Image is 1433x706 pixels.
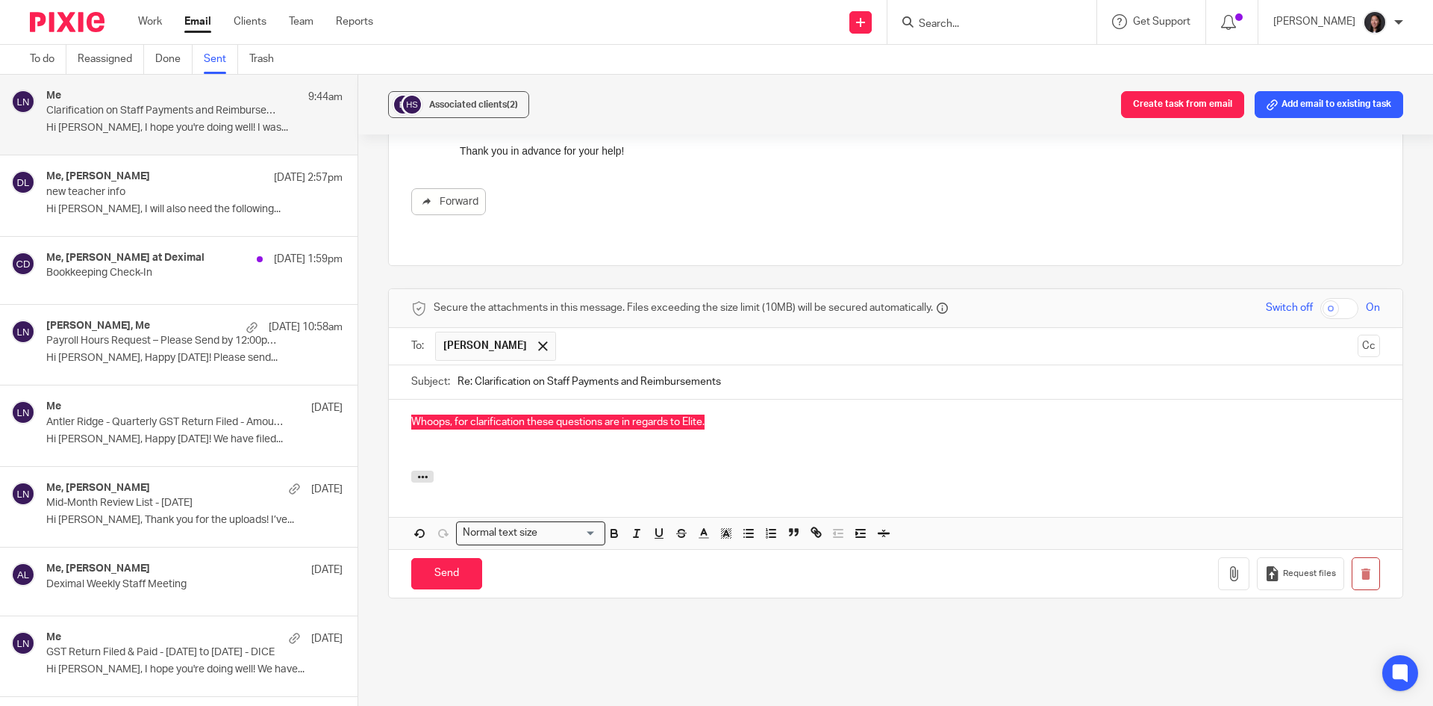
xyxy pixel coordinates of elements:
input: Search for option [543,525,596,541]
h4: Me, [PERSON_NAME] at Deximal [46,252,205,264]
a: Work [138,14,162,29]
img: svg%3E [11,563,35,586]
p: Hi [PERSON_NAME], Happy [DATE]! We have filed... [46,433,343,446]
p: I noticed some e-transfers made to your staff — could you please confirm whether these payments w... [30,76,920,107]
p: Hi [PERSON_NAME], Thank you for the uploads! I’ve... [46,514,343,527]
p: [DATE] [311,631,343,646]
a: Email [184,14,211,29]
img: svg%3E [11,90,35,114]
label: Subject: [411,374,450,389]
p: [DATE] 10:58am [269,320,343,335]
p: I also came across in Hubdoc related to gas and supplies reimbursements. Could you let me know ho... [30,122,920,152]
p: [DATE] [311,563,343,578]
span: On [1366,300,1380,315]
div: Search for option [456,521,605,545]
p: Bookkeeping Check-In [46,267,284,279]
p: Whoops, for clarification these questions are in regards to Elite. [411,415,1380,430]
button: Request files [1257,557,1343,591]
h4: Me [46,90,61,102]
button: Cc [1358,335,1380,357]
a: Reassigned [78,45,144,74]
span: Associated clients [429,100,518,109]
img: svg%3E [401,93,423,116]
span: [PERSON_NAME] [443,338,527,353]
p: Hi [PERSON_NAME], Happy [DATE]! Please send... [46,352,343,365]
p: [DATE] [311,482,343,497]
img: Lili%20square.jpg [1363,10,1387,34]
h4: [PERSON_NAME], Me [46,320,150,332]
span: Get Support [1133,16,1190,27]
img: Pixie [30,12,104,32]
strong: a large number of forwarded emails [116,123,291,135]
img: svg%3E [11,252,35,276]
p: Payroll Hours Request – Please Send by 12:00pm PST [DATE] [46,335,284,347]
h4: Me, [PERSON_NAME] [46,482,150,495]
h4: Me, [PERSON_NAME] [46,563,150,575]
p: [DATE] [311,400,343,415]
p: Hi [PERSON_NAME], I hope you're doing well! I was... [46,122,343,134]
span: Normal text size [460,525,541,541]
p: GST Return Filed & Paid - [DATE] to [DATE] - DICE [46,646,284,659]
p: Antler Ridge - Quarterly GST Return Filed - Amount Owing Due By [DATE] [46,416,284,429]
a: Reports [336,14,373,29]
input: Send [411,558,482,590]
h4: Me, [PERSON_NAME] [46,170,150,183]
h4: Me [46,400,61,413]
span: Switch off [1266,300,1313,315]
a: Clients [234,14,266,29]
label: To: [411,338,428,353]
a: Team [289,14,313,29]
p: [PERSON_NAME] [1273,14,1355,29]
button: Add email to existing task [1255,91,1403,118]
button: Create task from email [1121,91,1244,118]
a: Trash [249,45,285,74]
p: Hi [PERSON_NAME], I will also need the following... [46,203,343,216]
p: Deximal Weekly Staff Meeting [46,578,284,591]
p: new teacher info [46,186,284,199]
p: Mid-Month Review List - [DATE] [46,497,284,510]
p: [DATE] 1:59pm [274,252,343,267]
p: Hi [PERSON_NAME], I hope you're doing well! We have... [46,663,343,676]
p: 9:44am [308,90,343,105]
a: To do [30,45,66,74]
img: svg%3E [11,400,35,424]
p: Clarification on Staff Payments and Reimbursements [46,105,284,117]
h4: Me [46,631,61,644]
img: svg%3E [392,93,414,116]
input: Search [917,18,1052,31]
img: svg%3E [11,631,35,655]
span: Request files [1283,568,1336,580]
img: svg%3E [11,482,35,506]
span: Secure the attachments in this message. Files exceeding the size limit (10MB) will be secured aut... [434,300,933,315]
a: Sent [204,45,238,74]
img: svg%3E [11,170,35,194]
p: [DATE] 2:57pm [274,170,343,185]
img: svg%3E [11,320,35,344]
a: Done [155,45,193,74]
span: (2) [507,100,518,109]
a: Forward [411,188,486,215]
button: Associated clients(2) [388,91,529,118]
